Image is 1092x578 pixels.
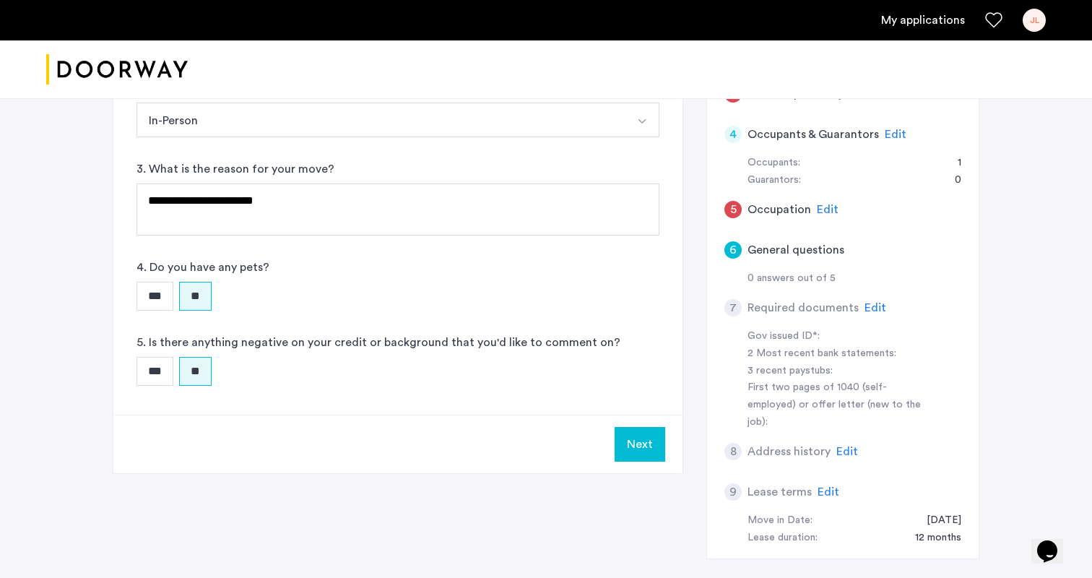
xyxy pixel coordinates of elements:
label: 5. Is there anything negative on your credit or background that you'd like to comment on? [136,334,620,351]
label: 3. What is the reason for your move? [136,160,334,178]
div: Gov issued ID*: [747,328,929,345]
div: First two pages of 1040 (self-employed) or offer letter (new to the job): [747,379,929,431]
span: Edit [817,204,838,215]
span: Edit [818,486,839,498]
h5: General questions [747,241,844,259]
div: 1 [943,155,961,172]
iframe: chat widget [1031,520,1078,564]
label: 4. Do you have any pets? [136,259,269,276]
h5: Address history [747,443,831,460]
div: 7 [724,299,742,316]
div: 12 months [901,530,961,547]
span: Edit [877,88,899,100]
img: logo [46,43,188,97]
div: 3 recent paystubs: [747,363,929,380]
a: Favorites [985,12,1002,29]
h5: Required documents [747,299,859,316]
button: Select option [625,103,659,137]
div: JL [1023,9,1046,32]
h5: Lease terms [747,483,812,501]
div: 6 [724,241,742,259]
div: Guarantors: [747,172,801,189]
div: 4 [724,126,742,143]
span: Edit [864,302,886,314]
button: Next [615,427,665,462]
button: Select option [136,103,625,137]
img: arrow [636,116,648,127]
div: 5 [724,201,742,218]
div: Occupants: [747,155,800,172]
div: 0 answers out of 5 [747,270,961,288]
h5: Occupants & Guarantors [747,126,879,143]
div: 8 [724,443,742,460]
a: Cazamio logo [46,43,188,97]
h5: Occupation [747,201,811,218]
a: My application [881,12,965,29]
span: Edit [885,129,906,140]
div: Lease duration: [747,530,818,547]
span: Edit [836,446,858,457]
div: 0 [940,172,961,189]
div: 09/01/2025 [912,512,961,530]
div: 2 Most recent bank statements: [747,345,929,363]
div: Move in Date: [747,512,812,530]
div: 9 [724,483,742,501]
